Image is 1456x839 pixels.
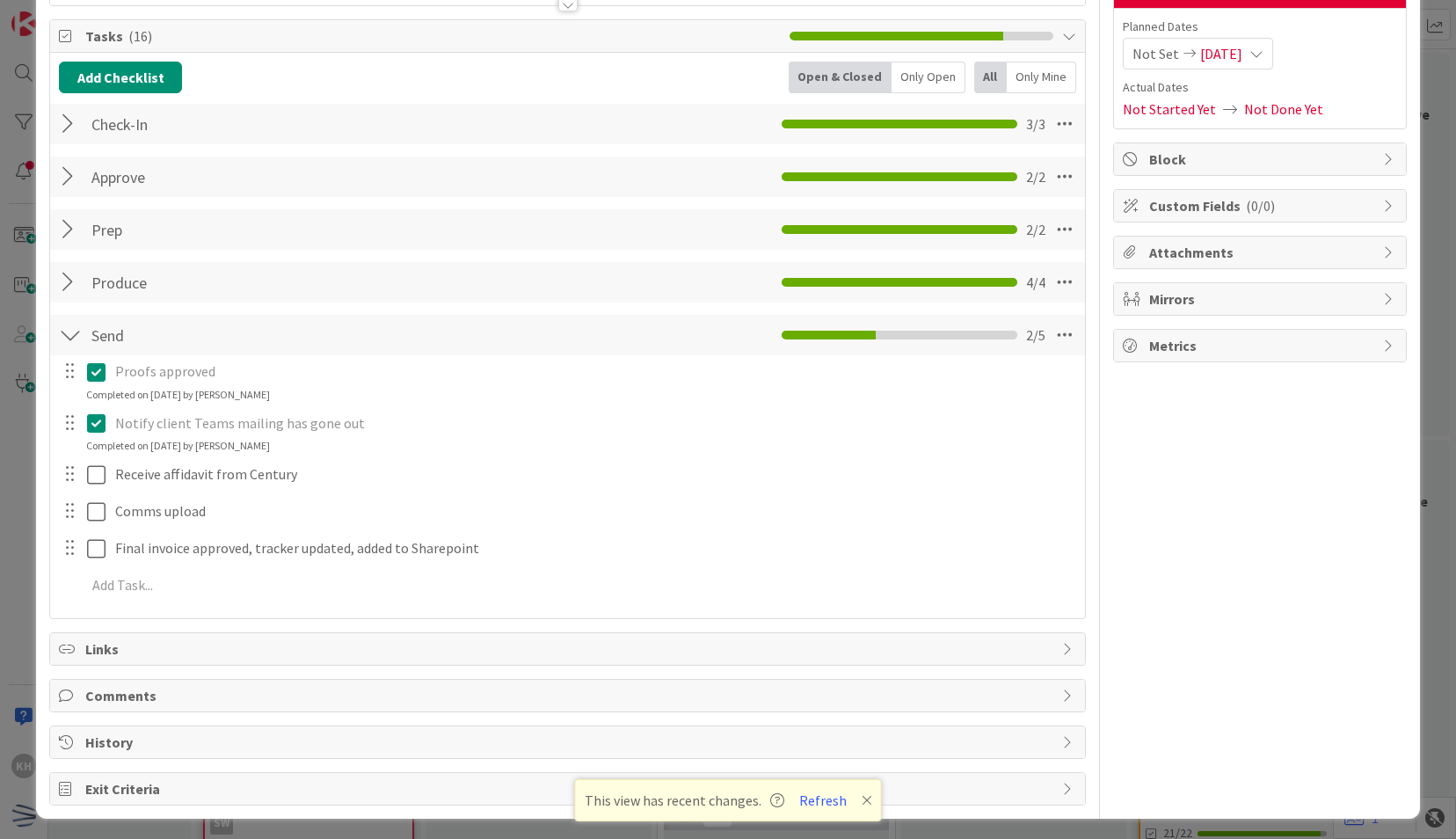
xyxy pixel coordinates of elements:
span: Comments [85,685,1052,706]
span: Links [85,638,1052,660]
span: 3 / 3 [1026,113,1045,135]
span: 2 / 2 [1026,219,1045,240]
span: Actual Dates [1123,78,1397,97]
span: Exit Criteria [85,778,1052,799]
p: Comms upload [115,501,1073,522]
p: Final invoice approved, tracker updated, added to Sharepoint [115,538,1073,558]
input: Add Checklist... [85,214,481,245]
span: History [85,732,1052,753]
span: Not Set [1132,43,1179,64]
div: Only Open [892,62,965,93]
span: Block [1149,149,1374,170]
div: All [974,62,1007,93]
div: Open & Closed [789,62,892,93]
button: Add Checklist [59,62,182,93]
input: Add Checklist... [85,266,481,298]
span: Mirrors [1149,288,1374,310]
span: Not Started Yet [1123,98,1216,120]
input: Add Checklist... [85,161,481,193]
p: Receive affidavit from Century [115,464,1073,485]
span: ( 0/0 ) [1246,197,1275,215]
span: Attachments [1149,242,1374,263]
span: Tasks [85,26,780,47]
span: 4 / 4 [1026,272,1045,293]
span: 2 / 5 [1026,325,1045,346]
input: Add Checklist... [85,108,481,140]
span: ( 16 ) [128,27,152,45]
span: Not Done Yet [1244,98,1323,120]
span: Metrics [1149,335,1374,356]
input: Add Checklist... [85,319,481,351]
p: Proofs approved [115,361,1073,382]
span: This view has recent changes. [585,790,784,811]
button: Refresh [793,789,853,812]
div: Completed on [DATE] by [PERSON_NAME] [86,438,270,454]
span: 2 / 2 [1026,166,1045,187]
span: Custom Fields [1149,195,1374,216]
span: [DATE] [1200,43,1242,64]
p: Notify client Teams mailing has gone out [115,413,1073,434]
div: Completed on [DATE] by [PERSON_NAME] [86,387,270,403]
span: Planned Dates [1123,18,1397,36]
div: Only Mine [1007,62,1076,93]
